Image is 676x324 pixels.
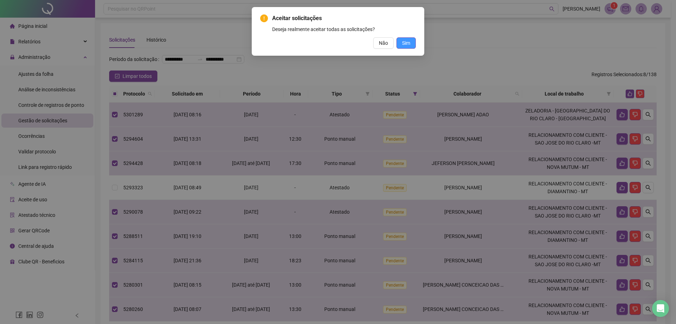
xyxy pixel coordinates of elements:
button: Sim [396,37,416,49]
div: Deseja realmente aceitar todas as solicitações? [272,25,416,33]
span: Não [379,39,388,47]
button: Não [373,37,394,49]
span: Aceitar solicitações [272,14,416,23]
div: Open Intercom Messenger [652,300,669,317]
span: exclamation-circle [260,14,268,22]
span: Sim [402,39,410,47]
